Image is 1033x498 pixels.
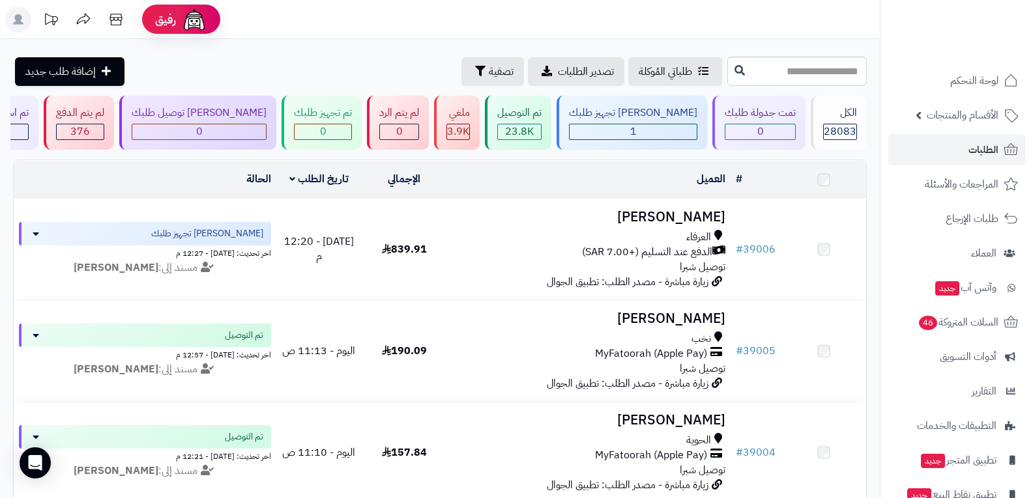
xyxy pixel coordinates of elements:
[35,7,67,36] a: تحديثات المنصة
[452,311,726,326] h3: [PERSON_NAME]
[282,445,355,460] span: اليوم - 11:10 ص
[56,105,104,120] div: لم يتم الدفع
[972,382,997,400] span: التقارير
[888,134,1025,165] a: الطلبات
[155,12,176,27] span: رفيق
[736,343,743,359] span: #
[569,105,697,120] div: [PERSON_NAME] تجهيز طلبك
[461,57,524,86] button: تصفية
[710,96,808,150] a: تمت جدولة طلبك 0
[505,124,534,139] span: 23.8K
[888,341,1025,372] a: أدوات التسويق
[246,171,271,187] a: الحالة
[498,124,541,139] div: 23843
[181,7,207,33] img: ai-face.png
[19,245,271,259] div: اخر تحديث: [DATE] - 12:27 م
[808,96,869,150] a: الكل28083
[489,64,514,79] span: تصفية
[41,96,117,150] a: لم يتم الدفع 376
[736,242,743,257] span: #
[725,124,795,139] div: 0
[736,445,776,460] a: #39004
[497,105,542,120] div: تم التوصيل
[19,449,271,462] div: اخر تحديث: [DATE] - 12:21 م
[547,376,708,391] span: زيارة مباشرة - مصدر الطلب: تطبيق الجوال
[917,417,997,435] span: التطبيقات والخدمات
[888,376,1025,407] a: التقارير
[940,348,997,366] span: أدوات التسويق
[382,343,427,359] span: 190.09
[725,105,796,120] div: تمت جدولة طلبك
[595,346,707,361] span: MyFatoorah (Apple Pay)
[196,124,203,139] span: 0
[888,203,1025,234] a: طلبات الإرجاع
[25,64,96,79] span: إضافة طلب جديد
[582,245,712,260] span: الدفع عند التسليم (+7.00 SAR)
[935,281,959,296] span: جديد
[558,64,614,79] span: تصدير الطلبات
[736,445,743,460] span: #
[686,433,711,448] span: الحوية
[117,96,279,150] a: [PERSON_NAME] توصيل طلبك 0
[888,65,1025,96] a: لوحة التحكم
[628,57,722,86] a: طلباتي المُوكلة
[284,234,354,264] span: [DATE] - 12:20 م
[431,96,482,150] a: ملغي 3.9K
[920,451,997,469] span: تطبيق المتجر
[595,448,707,463] span: MyFatoorah (Apple Pay)
[396,124,403,139] span: 0
[9,463,281,478] div: مسند إلى:
[888,169,1025,200] a: المراجعات والأسئلة
[824,124,856,139] span: 28083
[9,260,281,275] div: مسند إلى:
[888,307,1025,338] a: السلات المتروكة46
[382,445,427,460] span: 157.84
[946,210,998,228] span: طلبات الإرجاع
[295,124,351,139] div: 0
[364,96,431,150] a: لم يتم الرد 0
[888,238,1025,269] a: العملاء
[925,175,998,193] span: المراجعات والأسئلة
[388,171,420,187] a: الإجمالي
[382,242,427,257] span: 839.91
[968,141,998,159] span: الطلبات
[279,96,364,150] a: تم تجهيز طلبك 0
[757,124,764,139] span: 0
[289,171,349,187] a: تاريخ الطلب
[919,316,937,330] span: 46
[680,259,725,275] span: توصيل شبرا
[680,361,725,376] span: توصيل شبرا
[9,362,281,377] div: مسند إلى:
[15,57,124,86] a: إضافة طلب جديد
[686,230,711,245] span: العرفاء
[447,124,469,139] span: 3.9K
[736,242,776,257] a: #39006
[630,124,637,139] span: 1
[697,171,725,187] a: العميل
[639,64,692,79] span: طلباتي المُوكلة
[447,124,469,139] div: 3863
[320,124,327,139] span: 0
[921,454,945,468] span: جديد
[554,96,710,150] a: [PERSON_NAME] تجهيز طلبك 1
[547,477,708,493] span: زيارة مباشرة - مصدر الطلب: تطبيق الجوال
[282,343,355,359] span: اليوم - 11:13 ص
[74,463,158,478] strong: [PERSON_NAME]
[20,447,51,478] div: Open Intercom Messenger
[736,343,776,359] a: #39005
[934,279,997,297] span: وآتس آب
[379,105,419,120] div: لم يتم الرد
[446,105,470,120] div: ملغي
[452,413,726,428] h3: [PERSON_NAME]
[225,430,263,443] span: تم التوصيل
[691,331,711,346] span: نخب
[888,410,1025,441] a: التطبيقات والخدمات
[482,96,554,150] a: تم التوصيل 23.8K
[74,361,158,377] strong: [PERSON_NAME]
[736,171,742,187] a: #
[57,124,104,139] div: 376
[151,227,263,240] span: [PERSON_NAME] تجهيز طلبك
[918,313,998,331] span: السلات المتروكة
[528,57,624,86] a: تصدير الطلبات
[452,210,726,225] h3: [PERSON_NAME]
